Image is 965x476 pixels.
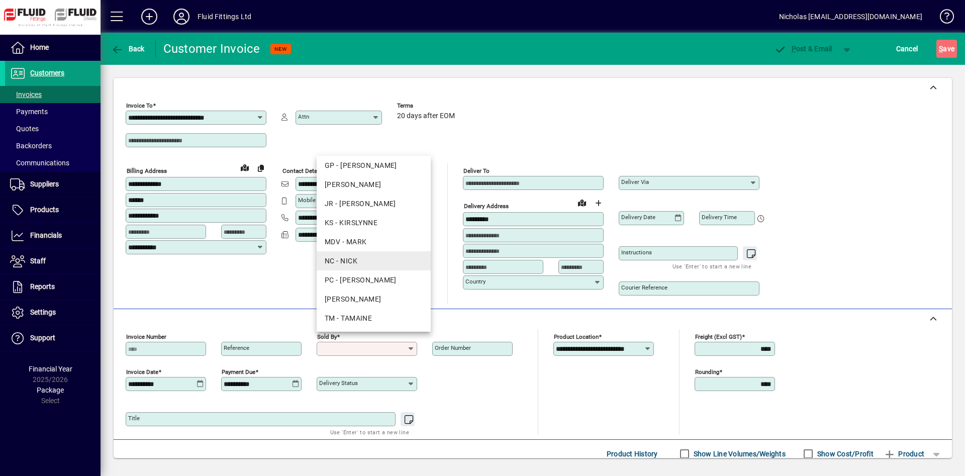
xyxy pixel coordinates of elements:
mat-label: Invoice date [126,368,158,375]
mat-option: TM - TAMAINE [317,309,431,328]
span: Products [30,206,59,214]
button: Post & Email [769,40,837,58]
a: Reports [5,274,101,300]
span: Reports [30,282,55,291]
button: Product History [603,445,662,463]
div: NC - NICK [325,256,423,266]
app-page-header-button: Back [101,40,156,58]
mat-option: KS - KIRSLYNNE [317,213,431,232]
mat-option: JR - John Rossouw [317,194,431,213]
span: Staff [30,257,46,265]
span: Financials [30,231,62,239]
mat-option: RH - RAY [317,290,431,309]
mat-label: Courier Reference [621,284,667,291]
mat-label: Invoice To [126,102,153,109]
mat-label: Delivery date [621,214,655,221]
a: View on map [574,195,590,211]
a: Communications [5,154,101,171]
span: Settings [30,308,56,316]
button: Choose address [590,195,606,211]
div: PC - [PERSON_NAME] [325,275,423,285]
span: Home [30,43,49,51]
mat-label: Delivery status [319,379,358,387]
span: Product [884,446,924,462]
mat-label: Rounding [695,368,719,375]
mat-option: GP - Grant Petersen [317,156,431,175]
a: Staff [5,249,101,274]
div: Nicholas [EMAIL_ADDRESS][DOMAIN_NAME] [779,9,922,25]
span: Payments [10,108,48,116]
label: Show Line Volumes/Weights [692,449,786,459]
mat-option: PC - PAUL [317,270,431,290]
span: Cancel [896,41,918,57]
mat-label: Invoice number [126,333,166,340]
span: Financial Year [29,365,72,373]
span: Invoices [10,90,42,99]
mat-option: JJ - JENI [317,175,431,194]
span: Customers [30,69,64,77]
mat-option: MDV - MARK [317,232,431,251]
span: ave [939,41,954,57]
a: Financials [5,223,101,248]
div: Fluid Fittings Ltd [198,9,251,25]
mat-label: Sold by [317,333,337,340]
span: Communications [10,159,69,167]
span: Backorders [10,142,52,150]
span: Terms [397,103,457,109]
button: Save [936,40,957,58]
div: Customer Invoice [163,41,260,57]
div: GP - [PERSON_NAME] [325,160,423,171]
span: 20 days after EOM [397,112,455,120]
a: Backorders [5,137,101,154]
span: Back [111,45,145,53]
mat-label: Instructions [621,249,652,256]
mat-label: Delivery time [702,214,737,221]
a: Suppliers [5,172,101,197]
div: KS - KIRSLYNNE [325,218,423,228]
label: Show Cost/Profit [815,449,874,459]
span: NEW [274,46,287,52]
button: Add [133,8,165,26]
mat-hint: Use 'Enter' to start a new line [672,260,751,272]
span: P [792,45,796,53]
a: Products [5,198,101,223]
div: TM - TAMAINE [325,313,423,324]
span: Product History [607,446,658,462]
mat-label: Attn [298,113,309,120]
div: [PERSON_NAME] [325,294,423,305]
div: JR - [PERSON_NAME] [325,199,423,209]
mat-label: Deliver To [463,167,490,174]
span: Suppliers [30,180,59,188]
a: Knowledge Base [932,2,952,35]
a: Invoices [5,86,101,103]
a: Support [5,326,101,351]
span: ost & Email [774,45,832,53]
button: Profile [165,8,198,26]
mat-option: NC - NICK [317,251,431,270]
mat-label: Freight (excl GST) [695,333,742,340]
button: Cancel [894,40,921,58]
a: View on map [237,159,253,175]
a: Settings [5,300,101,325]
a: Payments [5,103,101,120]
mat-label: Deliver via [621,178,649,185]
mat-label: Mobile [298,197,316,204]
span: Support [30,334,55,342]
div: MDV - MARK [325,237,423,247]
span: Package [37,386,64,394]
a: Home [5,35,101,60]
button: Back [109,40,147,58]
mat-label: Reference [224,344,249,351]
mat-label: Country [465,278,486,285]
a: Quotes [5,120,101,137]
div: [PERSON_NAME] [325,179,423,190]
button: Product [879,445,929,463]
mat-label: Product location [554,333,599,340]
mat-label: Payment due [222,368,255,375]
span: S [939,45,943,53]
mat-label: Order number [435,344,471,351]
span: Quotes [10,125,39,133]
mat-label: Title [128,415,140,422]
button: Copy to Delivery address [253,160,269,176]
mat-hint: Use 'Enter' to start a new line [330,426,409,438]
